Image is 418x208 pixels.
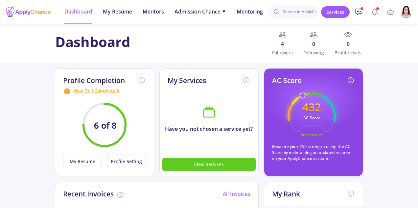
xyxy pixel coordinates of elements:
text: AC-Score [303,115,320,121]
h1: Dashboard [55,34,130,50]
input: Search in ApplyChance [268,5,318,18]
span: 0 [298,40,329,48]
h2: My Rank [272,190,300,198]
span: My Resume [103,8,132,15]
h2: AC-Score [272,76,302,85]
span: Mentoring [237,8,263,15]
a: Services [321,6,350,18]
a: My Resume [63,155,104,168]
p: Have you not chosen a service yet? [160,125,258,133]
span: Mentors [143,8,164,15]
span: Following [298,49,329,56]
span: 4 [267,40,298,48]
span: Profile visits [329,49,363,56]
button: Profile Setting [107,155,146,168]
span: Dashboard [64,8,92,15]
h2: Profile Completion [63,76,125,85]
span: Admission Chance [174,8,226,15]
span: Followers [267,49,298,56]
span: 0 [329,40,363,48]
button: View Services [162,158,256,171]
a: View Services [162,161,256,168]
a: Profile Setting [104,155,146,168]
h2: My Services [168,76,206,85]
div: How Do I Complete It [63,87,146,95]
text: Respectable [301,132,323,137]
text: 6 of 8 [94,120,117,131]
p: Measure your CV's strength using the AC-Score by maintaining an updated resume on your ApplyChanc... [272,144,355,162]
text: 432 [302,100,321,114]
a: All Invoices [223,190,250,197]
button: My Resume [63,155,102,168]
h2: Recent Invoices [63,190,114,198]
